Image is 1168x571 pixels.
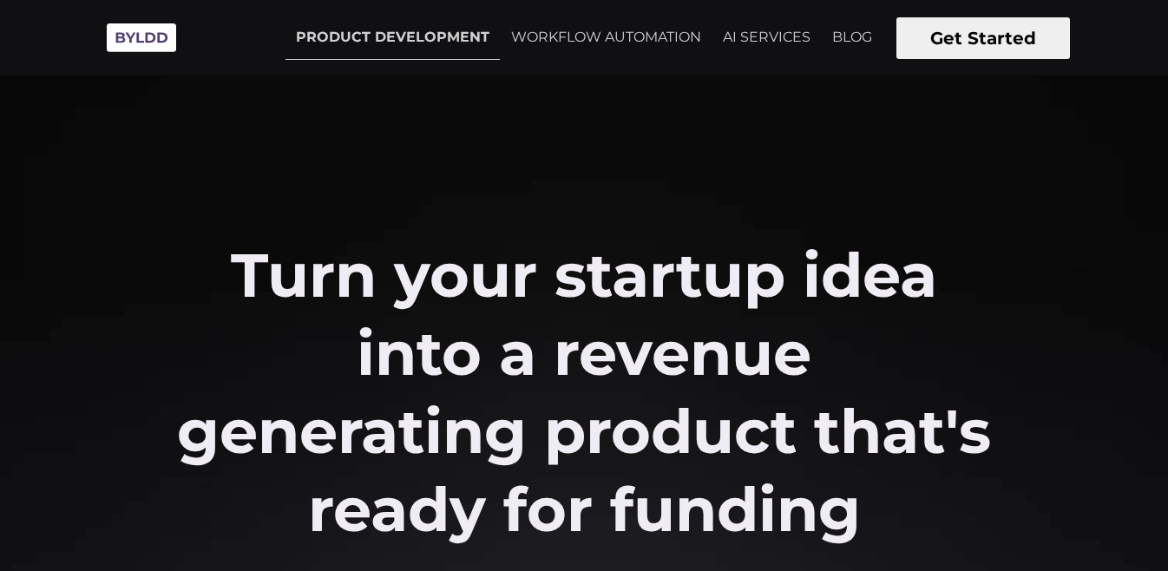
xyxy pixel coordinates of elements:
[501,16,712,59] a: WORKFLOW AUTOMATION
[712,16,821,59] a: AI SERVICES
[285,16,500,60] a: PRODUCT DEVELOPMENT
[896,17,1070,59] button: Get Started
[98,14,185,62] img: Byldd - Product Development Company
[175,236,993,548] h2: Turn your startup idea into a revenue generating product that's ready for funding
[822,16,883,59] a: BLOG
